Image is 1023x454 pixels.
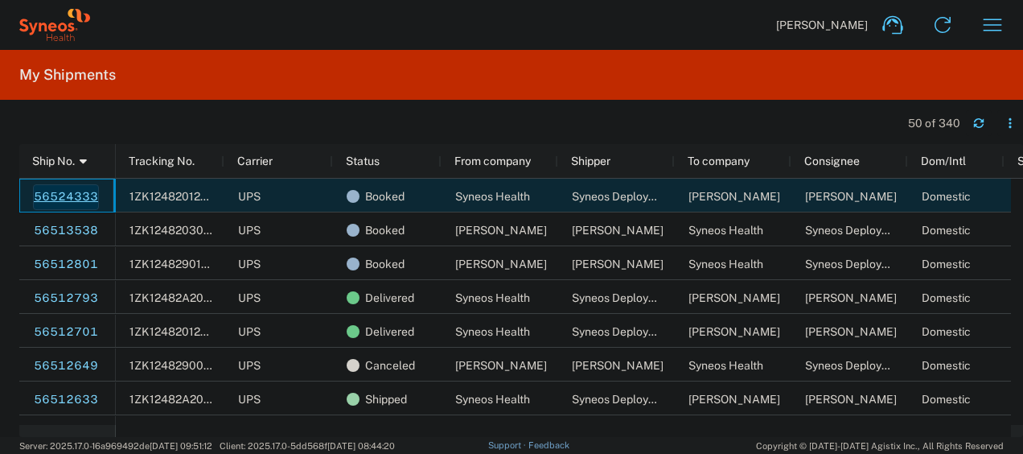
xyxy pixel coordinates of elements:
[365,349,415,382] span: Canceled
[688,224,763,237] span: Syneos Health
[688,190,780,203] span: Jamie Blackmon
[33,320,99,345] a: 56512701
[346,155,380,167] span: Status
[129,393,253,406] span: 1ZK12482A207875463
[572,258,664,270] span: Jillian Hardee
[922,291,971,304] span: Domestic
[33,387,99,413] a: 56512633
[572,393,680,406] span: Syneos Deployments
[129,224,253,237] span: 1ZK124820307630708
[688,291,780,304] span: Jillian Hardee
[756,439,1004,453] span: Copyright © [DATE]-[DATE] Agistix Inc., All Rights Reserved
[455,359,547,372] span: Toni Anderson
[365,180,405,213] span: Booked
[365,315,414,349] span: Delivered
[455,291,530,304] span: Syneos Health
[238,359,261,372] span: UPS
[238,258,261,270] span: UPS
[32,155,75,167] span: Ship No.
[572,190,680,203] span: Syneos Deployments
[238,291,261,304] span: UPS
[455,325,530,338] span: Syneos Health
[33,252,99,278] a: 56512801
[129,325,249,338] span: 1ZK124820126381446
[455,224,547,237] span: Lucy Cavanaugh
[572,224,664,237] span: Lucy Cavanaugh
[19,441,212,451] span: Server: 2025.17.0-16a969492de
[455,190,530,203] span: Syneos Health
[238,190,261,203] span: UPS
[455,393,530,406] span: Syneos Health
[365,213,405,247] span: Booked
[922,190,971,203] span: Domestic
[19,65,116,85] h2: My Shipments
[454,155,531,167] span: From company
[33,421,99,447] a: 56509828
[805,224,914,237] span: Syneos Deployments
[688,325,780,338] span: Lucy Cavanaugh
[908,116,960,130] div: 50 of 340
[365,247,405,281] span: Booked
[805,258,914,270] span: Syneos Deployments
[365,416,405,450] span: Booked
[238,393,261,406] span: UPS
[805,291,897,304] span: Jillian Hardee
[129,190,250,203] span: 1ZK124820124738056
[805,393,897,406] span: Toni Anderson
[688,155,750,167] span: To company
[129,155,195,167] span: Tracking No.
[365,382,407,416] span: Shipped
[922,224,971,237] span: Domestic
[922,359,971,372] span: Domestic
[688,359,763,372] span: Syneos Health
[805,325,897,338] span: Lucy Cavanaugh
[33,353,99,379] a: 56512649
[805,359,914,372] span: Syneos Deployments
[922,393,971,406] span: Domestic
[238,325,261,338] span: UPS
[922,325,971,338] span: Domestic
[922,258,971,270] span: Domestic
[238,224,261,237] span: UPS
[572,359,664,372] span: Toni Anderson
[33,218,99,244] a: 56513538
[528,440,569,450] a: Feedback
[327,441,395,451] span: [DATE] 08:44:20
[921,155,966,167] span: Dom/Intl
[150,441,212,451] span: [DATE] 09:51:12
[571,155,610,167] span: Shipper
[688,258,763,270] span: Syneos Health
[572,291,680,304] span: Syneos Deployments
[572,325,680,338] span: Syneos Deployments
[33,184,99,210] a: 56524333
[805,190,897,203] span: Jamie Blackmon
[129,258,252,270] span: 1ZK124829010456095
[804,155,860,167] span: Consignee
[129,291,251,304] span: 1ZK12482A206814682
[220,441,395,451] span: Client: 2025.17.0-5dd568f
[365,281,414,315] span: Delivered
[33,286,99,312] a: 56512793
[237,155,273,167] span: Carrier
[488,440,528,450] a: Support
[688,393,780,406] span: Toni Anderson
[455,258,547,270] span: Jillian Hardee
[129,359,249,372] span: 1ZK124829003122477
[776,18,868,32] span: [PERSON_NAME]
